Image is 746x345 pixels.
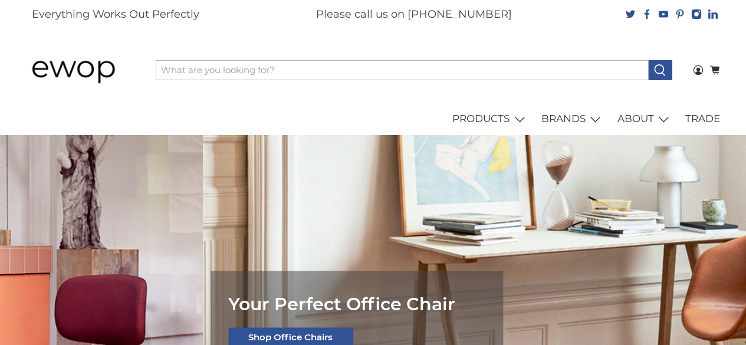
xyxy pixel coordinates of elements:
[446,103,535,136] a: PRODUCTS
[32,6,199,22] p: Everything Works Out Perfectly
[228,294,455,316] span: Your Perfect Office Chair
[19,103,727,136] nav: main navigation
[316,6,512,22] p: Please call us on [PHONE_NUMBER]
[156,60,649,80] input: What are you looking for?
[679,103,727,136] a: TRADE
[610,103,679,136] a: ABOUT
[535,103,611,136] a: BRANDS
